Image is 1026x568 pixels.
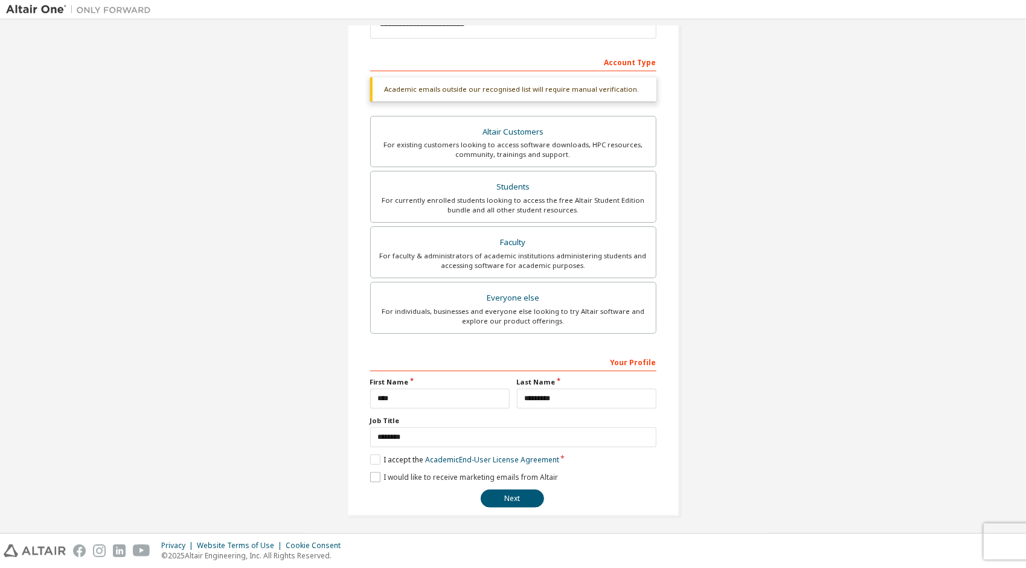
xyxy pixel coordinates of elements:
div: Academic emails outside our recognised list will require manual verification. [370,77,656,101]
p: © 2025 Altair Engineering, Inc. All Rights Reserved. [161,550,348,561]
img: youtube.svg [133,544,150,557]
label: I would like to receive marketing emails from Altair [370,472,558,482]
img: instagram.svg [93,544,106,557]
img: facebook.svg [73,544,86,557]
div: Students [378,179,649,196]
button: Next [481,490,544,508]
label: Last Name [517,377,656,387]
img: altair_logo.svg [4,544,66,557]
div: Your Profile [370,352,656,371]
div: Cookie Consent [286,541,348,550]
div: Account Type [370,52,656,71]
div: For faculty & administrators of academic institutions administering students and accessing softwa... [378,251,649,270]
div: For individuals, businesses and everyone else looking to try Altair software and explore our prod... [378,307,649,326]
div: Everyone else [378,290,649,307]
div: Privacy [161,541,197,550]
label: I accept the [370,455,559,465]
label: First Name [370,377,510,387]
a: Academic End-User License Agreement [425,455,559,465]
img: linkedin.svg [113,544,126,557]
div: Altair Customers [378,124,649,141]
div: Faculty [378,234,649,251]
div: Website Terms of Use [197,541,286,550]
label: Job Title [370,416,656,426]
div: For existing customers looking to access software downloads, HPC resources, community, trainings ... [378,140,649,159]
div: For currently enrolled students looking to access the free Altair Student Edition bundle and all ... [378,196,649,215]
img: Altair One [6,4,157,16]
